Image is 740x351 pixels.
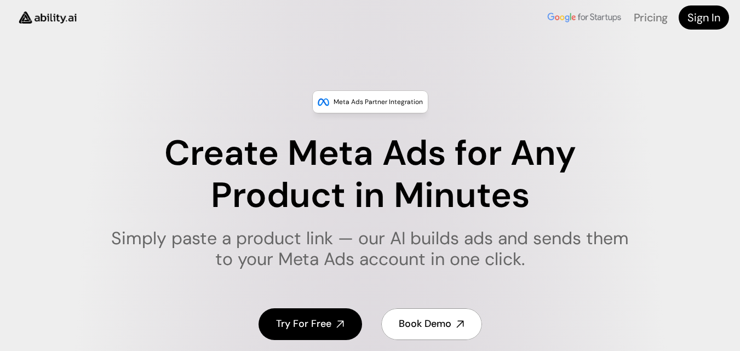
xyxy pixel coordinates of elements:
[104,133,636,217] h1: Create Meta Ads for Any Product in Minutes
[634,10,668,25] a: Pricing
[104,228,636,270] h1: Simply paste a product link — our AI builds ads and sends them to your Meta Ads account in one cl...
[334,96,423,107] p: Meta Ads Partner Integration
[276,317,331,331] h4: Try For Free
[687,10,720,25] h4: Sign In
[679,5,729,30] a: Sign In
[399,317,451,331] h4: Book Demo
[381,308,482,340] a: Book Demo
[259,308,362,340] a: Try For Free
